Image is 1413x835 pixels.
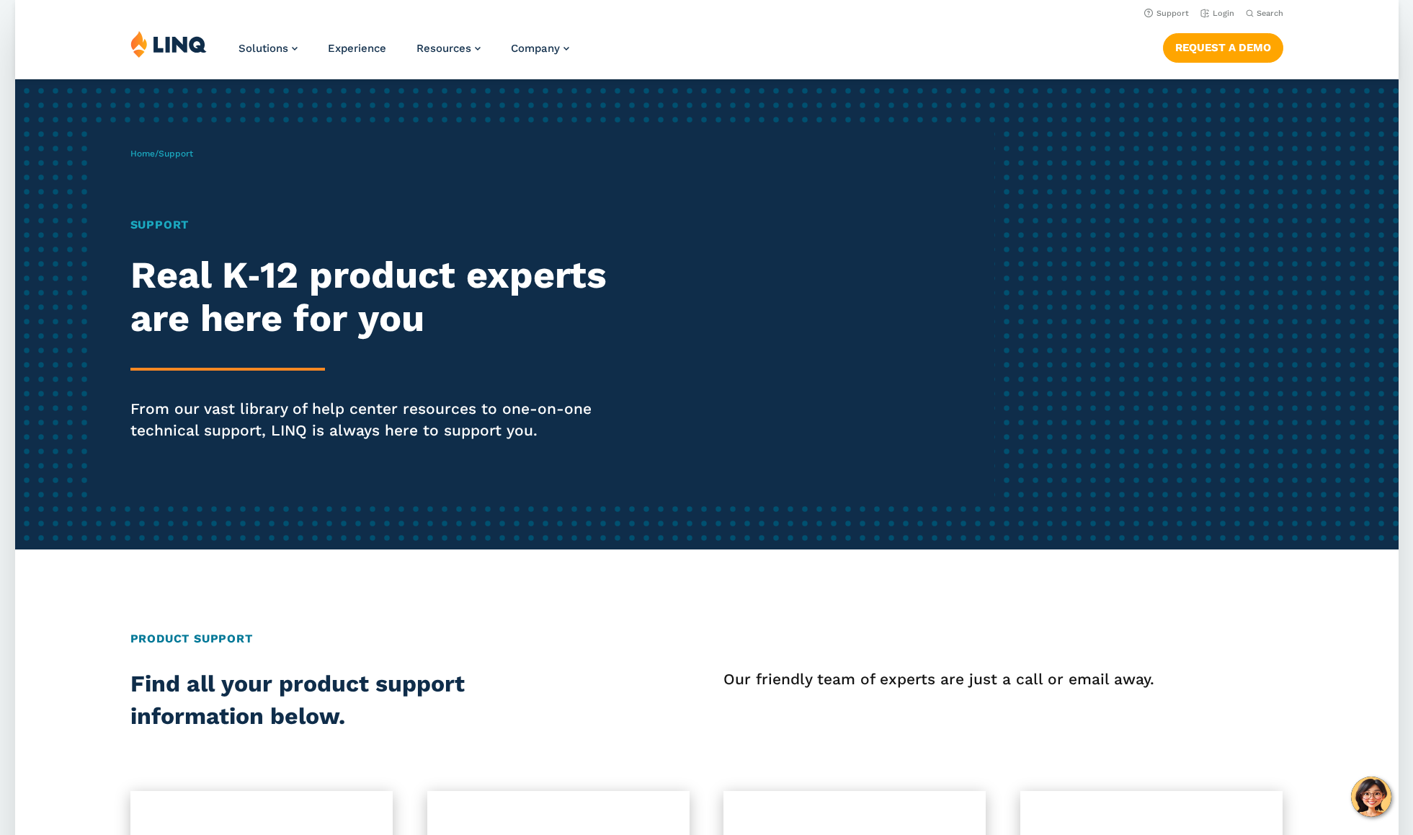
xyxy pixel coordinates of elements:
[1162,30,1283,62] nav: Button Navigation
[130,668,591,733] h2: Find all your product support information below.
[1256,9,1283,18] span: Search
[159,149,193,159] span: Support
[328,42,386,55] a: Experience
[1162,33,1283,62] a: Request a Demo
[511,42,560,55] span: Company
[15,4,1399,20] nav: Utility Navigation
[239,42,288,55] span: Solutions
[1245,8,1283,19] button: Open Search Bar
[130,149,193,159] span: /
[723,668,1283,691] p: Our friendly team of experts are just a call or email away.
[1351,777,1391,817] button: Hello, have a question? Let’s chat.
[416,42,471,55] span: Resources
[130,630,1283,648] h2: Product Support
[130,216,664,234] h1: Support
[239,42,298,55] a: Solutions
[130,398,664,441] p: From our vast library of help center resources to one-on-one technical support, LINQ is always he...
[130,254,664,340] h2: Real K‑12 product experts are here for you
[511,42,569,55] a: Company
[130,149,155,159] a: Home
[239,30,569,78] nav: Primary Navigation
[130,30,207,58] img: LINQ | K‑12 Software
[1144,9,1188,18] a: Support
[416,42,481,55] a: Resources
[1200,9,1234,18] a: Login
